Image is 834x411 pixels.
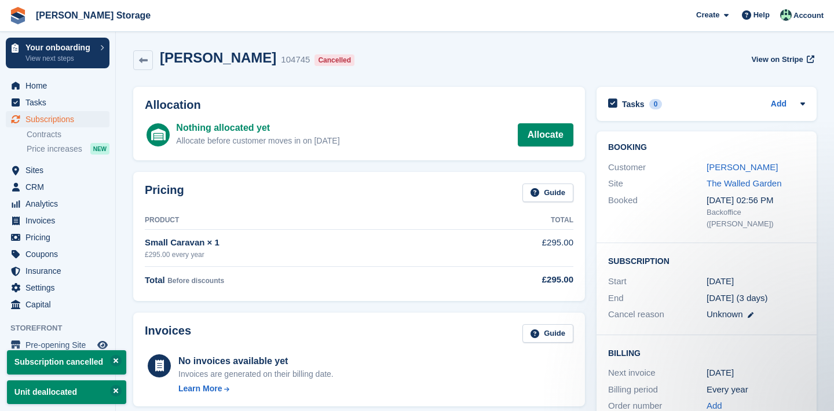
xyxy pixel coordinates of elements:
[771,98,787,111] a: Add
[608,308,707,321] div: Cancel reason
[649,99,663,109] div: 0
[707,293,768,303] span: [DATE] (3 days)
[707,383,805,397] div: Every year
[167,277,224,285] span: Before discounts
[707,178,782,188] a: The Walled Garden
[145,211,452,230] th: Product
[7,380,126,404] p: Unit deallocated
[6,280,109,296] a: menu
[780,9,792,21] img: Nicholas Pain
[25,229,95,245] span: Pricing
[25,43,94,52] p: Your onboarding
[25,162,95,178] span: Sites
[25,111,95,127] span: Subscriptions
[160,50,276,65] h2: [PERSON_NAME]
[6,94,109,111] a: menu
[608,275,707,288] div: Start
[25,196,95,212] span: Analytics
[608,383,707,397] div: Billing period
[608,347,805,358] h2: Billing
[178,383,334,395] a: Learn More
[518,123,573,146] a: Allocate
[178,383,222,395] div: Learn More
[6,263,109,279] a: menu
[145,275,165,285] span: Total
[25,179,95,195] span: CRM
[452,211,573,230] th: Total
[145,249,452,260] div: £295.00 every year
[7,350,126,374] p: Subscription cancelled
[281,53,310,67] div: 104745
[707,366,805,380] div: [DATE]
[747,50,817,69] a: View on Stripe
[707,207,805,229] div: Backoffice ([PERSON_NAME])
[176,135,339,147] div: Allocate before customer moves in on [DATE]
[176,121,339,135] div: Nothing allocated yet
[6,78,109,94] a: menu
[25,94,95,111] span: Tasks
[25,78,95,94] span: Home
[6,179,109,195] a: menu
[6,38,109,68] a: Your onboarding View next steps
[25,263,95,279] span: Insurance
[452,230,573,266] td: £295.00
[622,99,645,109] h2: Tasks
[25,337,95,353] span: Pre-opening Site
[753,9,770,21] span: Help
[707,275,734,288] time: 2025-10-01 00:00:00 UTC
[608,292,707,305] div: End
[145,184,184,203] h2: Pricing
[751,54,803,65] span: View on Stripe
[6,246,109,262] a: menu
[9,7,27,24] img: stora-icon-8386f47178a22dfd0bd8f6a31ec36ba5ce8667c1dd55bd0f319d3a0aa187defe.svg
[608,366,707,380] div: Next invoice
[452,273,573,287] div: £295.00
[6,337,109,353] a: menu
[178,354,334,368] div: No invoices available yet
[6,162,109,178] a: menu
[25,296,95,313] span: Capital
[6,196,109,212] a: menu
[25,212,95,229] span: Invoices
[522,324,573,343] a: Guide
[25,246,95,262] span: Coupons
[145,324,191,343] h2: Invoices
[522,184,573,203] a: Guide
[707,309,743,319] span: Unknown
[96,338,109,352] a: Preview store
[27,129,109,140] a: Contracts
[608,177,707,190] div: Site
[6,111,109,127] a: menu
[707,162,778,172] a: [PERSON_NAME]
[25,53,94,64] p: View next steps
[145,236,452,249] div: Small Caravan × 1
[696,9,719,21] span: Create
[608,255,805,266] h2: Subscription
[90,143,109,155] div: NEW
[31,6,155,25] a: [PERSON_NAME] Storage
[608,143,805,152] h2: Booking
[27,142,109,155] a: Price increases NEW
[608,194,707,230] div: Booked
[6,229,109,245] a: menu
[314,54,354,66] div: Cancelled
[145,98,573,112] h2: Allocation
[608,161,707,174] div: Customer
[27,144,82,155] span: Price increases
[25,280,95,296] span: Settings
[707,194,805,207] div: [DATE] 02:56 PM
[178,368,334,380] div: Invoices are generated on their billing date.
[6,212,109,229] a: menu
[6,296,109,313] a: menu
[10,322,115,334] span: Storefront
[793,10,824,21] span: Account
